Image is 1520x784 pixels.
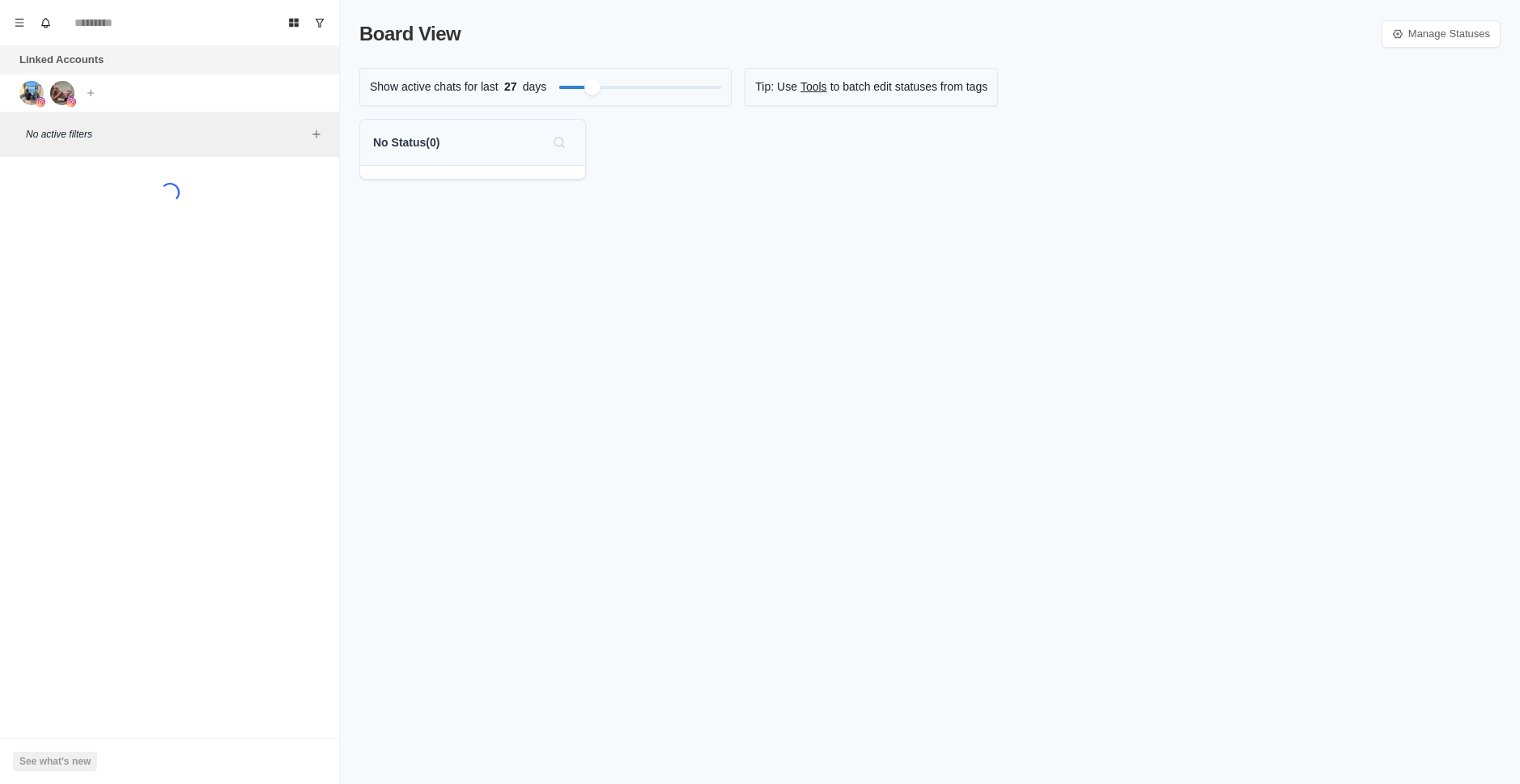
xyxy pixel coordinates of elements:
[19,81,44,105] img: picture
[359,19,461,49] p: Board View
[50,81,74,105] img: picture
[830,78,988,95] p: to batch edit statuses from tags
[13,752,97,771] button: See what's new
[546,129,572,155] button: Search
[6,10,32,36] button: Menu
[307,10,333,36] button: Show unread conversations
[281,10,307,36] button: Board View
[755,78,797,95] p: Tip: Use
[19,52,104,68] p: Linked Accounts
[800,78,827,95] a: Tools
[66,97,76,107] img: picture
[32,10,58,36] button: Notifications
[307,125,326,144] button: Add filters
[1382,20,1501,48] a: Manage Statuses
[81,83,100,103] button: Add account
[36,97,45,107] img: picture
[26,127,307,142] p: No active filters
[499,78,523,95] span: 27
[523,78,547,95] p: days
[584,79,601,95] div: Filter by activity days
[373,134,439,151] p: No Status ( 0 )
[370,78,499,95] p: Show active chats for last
